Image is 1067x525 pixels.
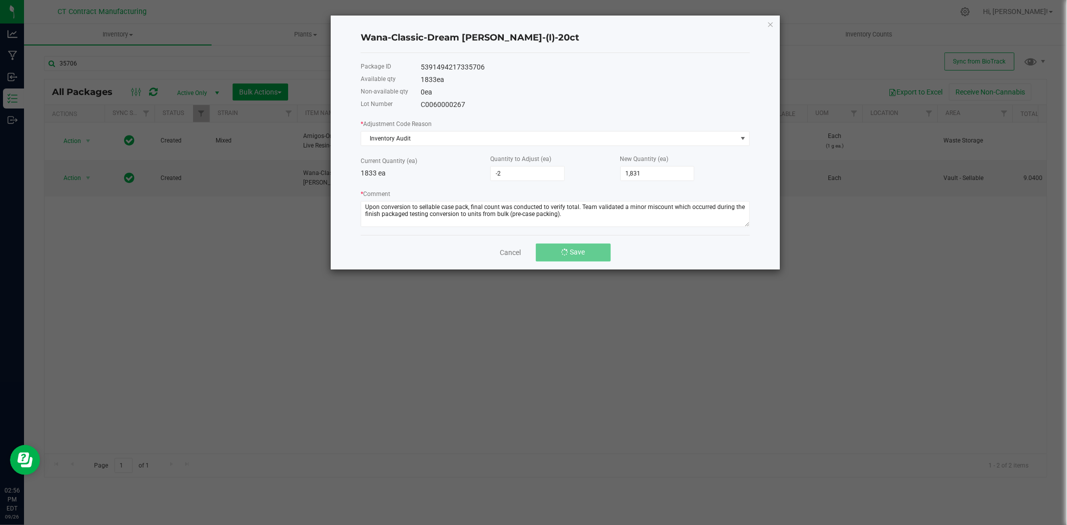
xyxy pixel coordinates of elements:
[425,88,432,96] span: ea
[491,166,564,180] input: 0
[361,31,750,44] h4: Wana-Classic-Dream [PERSON_NAME]-(I)-20ct
[536,243,611,261] button: Save
[490,154,551,163] label: Quantity to Adjust (ea)
[361,62,391,71] label: Package ID
[10,445,40,475] iframe: Resource center
[421,62,750,72] div: 5391494217335706
[361,156,417,165] label: Current Quantity (ea)
[361,168,490,178] p: 1833 ea
[421,99,750,110] div: C0060000267
[620,154,669,163] label: New Quantity (ea)
[361,131,737,145] span: Inventory Audit
[621,166,694,180] input: 0
[421,87,750,97] div: 0
[500,247,521,257] a: Cancel
[361,189,390,198] label: Comment
[361,74,396,83] label: Available qty
[361,99,393,108] label: Lot Number
[361,119,432,128] label: Adjustment Code Reason
[437,75,444,83] span: ea
[570,248,585,256] span: Save
[421,74,750,85] div: 1833
[361,87,408,96] label: Non-available qty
